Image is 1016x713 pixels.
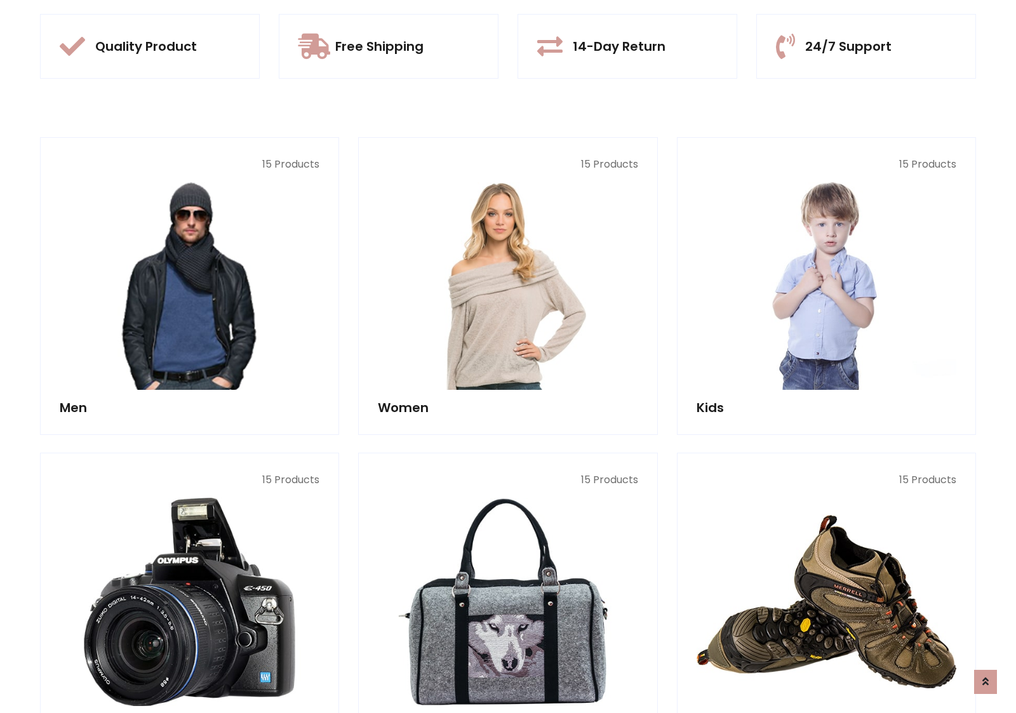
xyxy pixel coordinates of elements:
[697,400,956,415] h5: Kids
[697,157,956,172] p: 15 Products
[95,39,197,54] h5: Quality Product
[378,472,638,488] p: 15 Products
[60,157,319,172] p: 15 Products
[60,400,319,415] h5: Men
[60,472,319,488] p: 15 Products
[335,39,424,54] h5: Free Shipping
[378,400,638,415] h5: Women
[805,39,892,54] h5: 24/7 Support
[697,472,956,488] p: 15 Products
[573,39,665,54] h5: 14-Day Return
[378,157,638,172] p: 15 Products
